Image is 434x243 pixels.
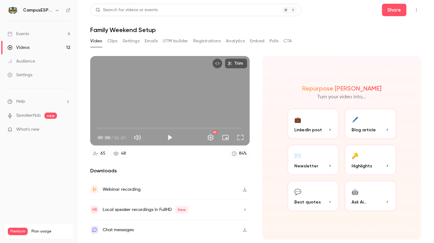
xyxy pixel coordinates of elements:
div: Settings [7,72,32,78]
button: CTA [284,36,292,46]
div: 🔑 [352,151,359,160]
div: Local speaker recordings in FullHD [103,206,188,213]
span: Newsletter [295,163,319,169]
div: 💼 [295,114,301,124]
button: Emails [145,36,158,46]
span: Plan usage [31,229,70,234]
button: Settings [204,131,217,144]
div: Events [7,31,29,37]
div: HD [213,130,217,134]
div: Chat messages [103,226,134,234]
h2: Downloads [90,167,250,175]
div: Videos [7,44,30,51]
span: Premium [8,228,28,235]
li: help-dropdown-opener [7,98,70,105]
button: UTM builder [163,36,188,46]
button: ✉️Newsletter [287,144,339,175]
button: 🔑Highlights [344,144,397,175]
button: Clips [107,36,118,46]
button: Polls [270,36,279,46]
button: Embed [250,36,265,46]
h2: Repurpose [PERSON_NAME] [302,85,381,92]
span: Ask Ai... [352,199,367,205]
div: 🖊️ [352,114,359,124]
div: Webinar recording [103,186,141,193]
button: 💼LinkedIn post [287,108,339,139]
img: CampusESP Academy [8,5,18,15]
a: 48 [111,149,129,158]
h1: Family Weekend Setup [90,26,422,34]
span: Best quotes [295,199,321,205]
button: Settings [123,36,140,46]
span: Blog article [352,127,376,133]
button: Top Bar Actions [412,5,422,15]
button: 🖊️Blog article [344,108,397,139]
button: 💬Best quotes [287,180,339,212]
div: 48 [121,150,126,157]
a: SpeakerHub [16,112,41,119]
button: Mute [131,131,144,144]
a: 65 [90,149,108,158]
div: 65 [100,150,105,157]
span: New [175,206,188,213]
button: Trim [225,58,247,68]
div: 84 % [239,150,247,157]
div: Audience [7,58,35,64]
span: / [111,134,113,141]
button: Analytics [226,36,245,46]
span: What's new [16,126,40,133]
span: Help [16,98,25,105]
button: Full screen [234,131,247,144]
div: Search for videos or events [96,7,158,13]
button: 🤖Ask Ai... [344,180,397,212]
p: Turn your video into... [318,93,366,101]
span: Highlights [352,163,372,169]
button: Embed video [212,58,222,68]
button: Registrations [193,36,221,46]
span: new [44,113,57,119]
button: Turn on miniplayer [219,131,232,144]
span: 00:00 [98,134,110,141]
div: 💬 [295,187,301,196]
span: 36:01 [114,134,126,141]
button: Play [164,131,176,144]
div: ✉️ [295,151,301,160]
button: Video [90,36,102,46]
span: LinkedIn post [295,127,322,133]
div: 00:00 [98,134,126,141]
a: 84% [229,149,250,158]
div: 🤖 [352,187,359,196]
button: Share [382,4,407,16]
iframe: Noticeable Trigger [63,127,70,133]
h6: CampusESP Academy [23,7,52,13]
